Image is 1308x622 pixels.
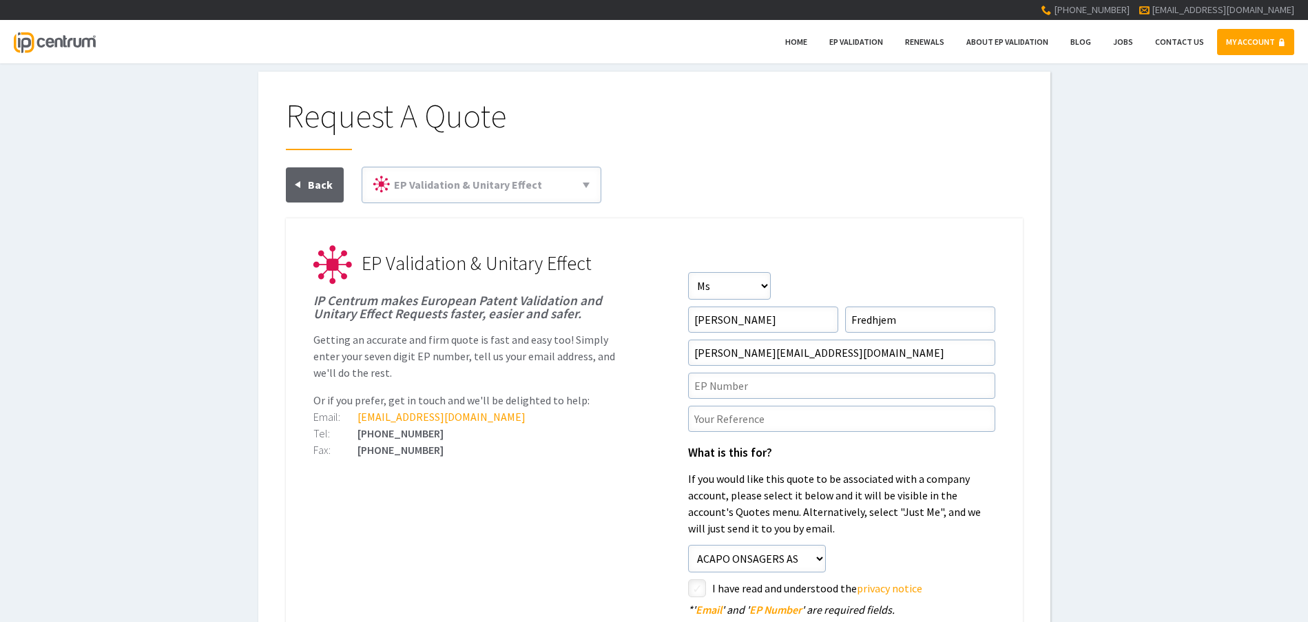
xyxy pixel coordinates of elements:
p: Getting an accurate and firm quote is fast and easy too! Simply enter your seven digit EP number,... [313,331,621,381]
div: ' ' and ' ' are required fields. [688,604,995,615]
input: Your Reference [688,406,995,432]
span: EP Validation [829,37,883,47]
h1: Request A Quote [286,99,1023,150]
span: Email [696,603,722,616]
p: If you would like this quote to be associated with a company account, please select it below and ... [688,470,995,537]
a: Back [286,167,344,203]
a: [EMAIL_ADDRESS][DOMAIN_NAME] [357,410,526,424]
div: Tel: [313,428,357,439]
span: [PHONE_NUMBER] [1054,3,1130,16]
input: First Name [688,307,838,333]
span: EP Validation & Unitary Effect [394,178,542,191]
h1: What is this for? [688,447,995,459]
label: styled-checkbox [688,579,706,597]
input: Surname [845,307,995,333]
a: [EMAIL_ADDRESS][DOMAIN_NAME] [1152,3,1294,16]
input: EP Number [688,373,995,399]
div: [PHONE_NUMBER] [313,428,621,439]
a: Home [776,29,816,55]
span: EP Number [749,603,802,616]
div: Fax: [313,444,357,455]
a: IP Centrum [14,20,95,63]
a: Renewals [896,29,953,55]
span: Jobs [1113,37,1133,47]
p: Or if you prefer, get in touch and we'll be delighted to help: [313,392,621,408]
a: Blog [1061,29,1100,55]
span: About EP Validation [966,37,1048,47]
a: Jobs [1104,29,1142,55]
span: Renewals [905,37,944,47]
a: EP Validation [820,29,892,55]
span: Back [308,178,333,191]
span: EP Validation & Unitary Effect [362,251,592,276]
div: Email: [313,411,357,422]
a: Contact Us [1146,29,1213,55]
span: Home [785,37,807,47]
h1: IP Centrum makes European Patent Validation and Unitary Effect Requests faster, easier and safer. [313,294,621,320]
a: MY ACCOUNT [1217,29,1294,55]
label: I have read and understood the [712,579,995,597]
div: [PHONE_NUMBER] [313,444,621,455]
input: Email [688,340,995,366]
span: Blog [1070,37,1091,47]
a: EP Validation & Unitary Effect [368,173,595,197]
a: About EP Validation [957,29,1057,55]
span: Contact Us [1155,37,1204,47]
a: privacy notice [857,581,922,595]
